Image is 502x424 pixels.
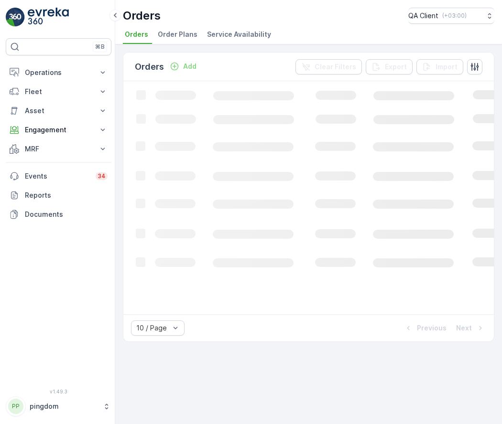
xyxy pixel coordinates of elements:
[135,60,164,74] p: Orders
[6,82,111,101] button: Fleet
[6,396,111,416] button: PPpingdom
[30,402,98,411] p: pingdom
[25,144,92,154] p: MRF
[436,62,458,72] p: Import
[28,8,69,27] img: logo_light-DOdMpM7g.png
[207,30,271,39] span: Service Availability
[6,101,111,120] button: Asset
[125,30,148,39] span: Orders
[25,68,92,77] p: Operations
[25,125,92,135] p: Engagement
[295,59,362,74] button: Clear Filters
[6,205,111,224] a: Documents
[6,186,111,205] a: Reports
[6,8,25,27] img: logo
[366,59,413,74] button: Export
[442,12,467,20] p: ( +03:00 )
[385,62,407,72] p: Export
[408,8,494,24] button: QA Client(+03:00)
[6,120,111,139] button: Engagement
[6,139,111,159] button: MRF
[25,87,92,96] p: Fleet
[95,43,105,51] p: ⌘B
[8,399,23,414] div: PP
[408,11,438,21] p: QA Client
[6,63,111,82] button: Operations
[123,8,161,23] p: Orders
[315,62,356,72] p: Clear Filters
[166,61,200,72] button: Add
[25,191,108,200] p: Reports
[183,62,196,71] p: Add
[25,210,108,219] p: Documents
[455,322,486,334] button: Next
[98,172,106,180] p: 34
[416,59,463,74] button: Import
[25,171,90,181] p: Events
[6,389,111,394] span: v 1.49.3
[6,167,111,186] a: Events34
[417,323,447,333] p: Previous
[456,323,472,333] p: Next
[25,106,92,116] p: Asset
[403,322,447,334] button: Previous
[158,30,197,39] span: Order Plans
